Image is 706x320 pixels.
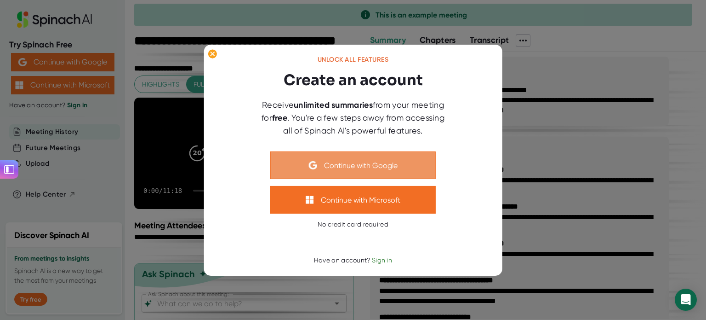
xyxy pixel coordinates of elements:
[372,256,392,264] span: Sign in
[314,256,392,265] div: Have an account?
[318,221,388,229] div: No credit card required
[270,151,436,179] button: Continue with Google
[675,289,697,311] div: Open Intercom Messenger
[309,161,317,169] img: Aehbyd4JwY73AAAAAElFTkSuQmCC
[284,69,423,91] h3: Create an account
[256,99,450,137] div: Receive from your meeting for . You're a few steps away from accessing all of Spinach AI's powerf...
[318,56,389,64] div: Unlock all features
[272,113,287,123] b: free
[294,100,373,110] b: unlimited summaries
[270,186,436,214] button: Continue with Microsoft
